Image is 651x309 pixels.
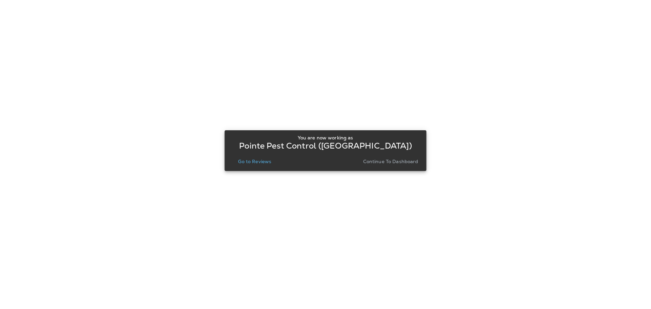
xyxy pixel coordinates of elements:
[298,135,353,140] p: You are now working as
[239,143,412,149] p: Pointe Pest Control ([GEOGRAPHIC_DATA])
[363,159,418,164] p: Continue to Dashboard
[238,159,271,164] p: Go to Reviews
[235,157,274,166] button: Go to Reviews
[360,157,421,166] button: Continue to Dashboard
